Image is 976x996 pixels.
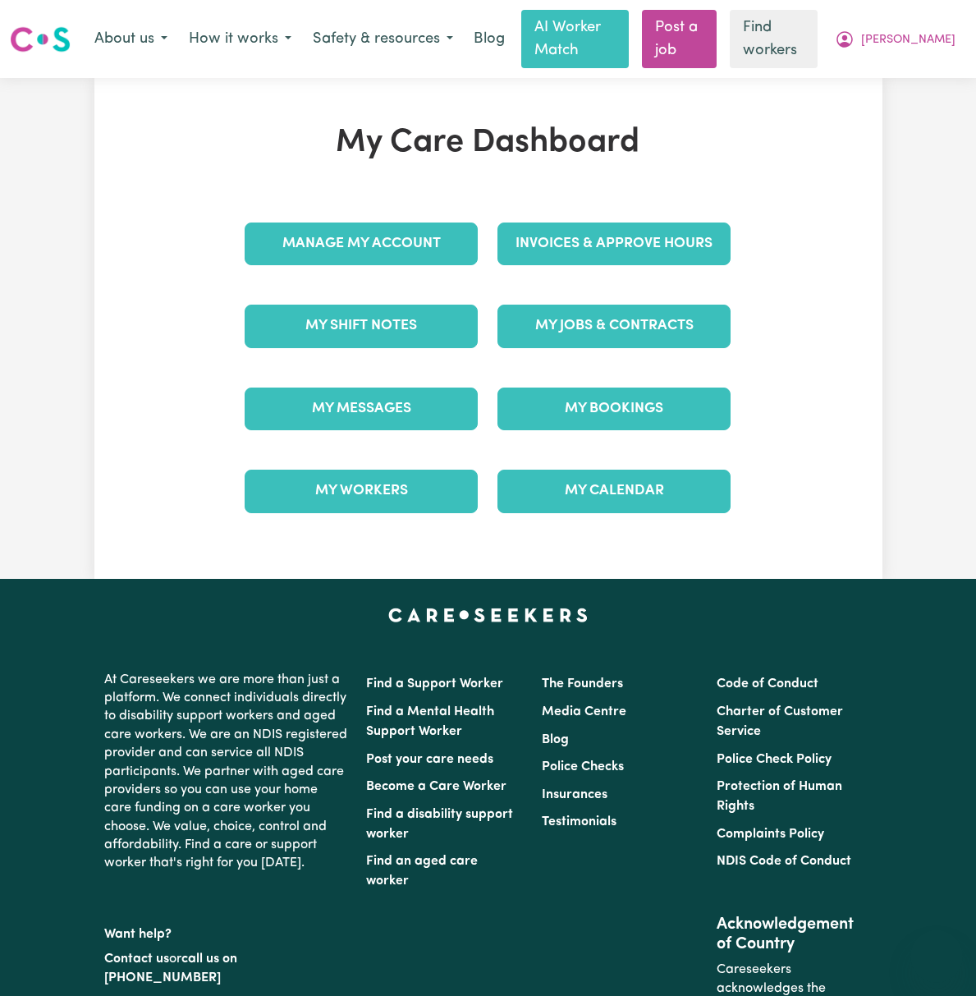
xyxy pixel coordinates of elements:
[366,780,506,793] a: Become a Care Worker
[717,677,818,691] a: Code of Conduct
[104,952,237,984] a: call us on [PHONE_NUMBER]
[542,733,569,746] a: Blog
[388,608,588,622] a: Careseekers home page
[464,21,515,57] a: Blog
[245,305,478,347] a: My Shift Notes
[366,705,494,738] a: Find a Mental Health Support Worker
[521,10,629,68] a: AI Worker Match
[824,22,966,57] button: My Account
[861,31,955,49] span: [PERSON_NAME]
[910,930,963,983] iframe: Button to launch messaging window
[542,760,624,773] a: Police Checks
[542,788,607,801] a: Insurances
[245,223,478,265] a: Manage My Account
[235,124,740,163] h1: My Care Dashboard
[302,22,464,57] button: Safety & resources
[497,388,731,430] a: My Bookings
[642,10,717,68] a: Post a job
[497,305,731,347] a: My Jobs & Contracts
[104,664,347,879] p: At Careseekers we are more than just a platform. We connect individuals directly to disability su...
[366,677,503,691] a: Find a Support Worker
[104,943,347,994] p: or
[104,952,169,966] a: Contact us
[245,470,478,512] a: My Workers
[84,22,178,57] button: About us
[497,223,731,265] a: Invoices & Approve Hours
[717,855,851,868] a: NDIS Code of Conduct
[366,808,513,841] a: Find a disability support worker
[717,915,872,954] h2: Acknowledgement of Country
[366,855,478,888] a: Find an aged care worker
[104,919,347,943] p: Want help?
[10,21,71,58] a: Careseekers logo
[717,705,843,738] a: Charter of Customer Service
[730,10,818,68] a: Find workers
[542,815,616,828] a: Testimonials
[717,828,824,841] a: Complaints Policy
[542,677,623,691] a: The Founders
[497,470,731,512] a: My Calendar
[178,22,302,57] button: How it works
[717,780,842,813] a: Protection of Human Rights
[717,753,832,766] a: Police Check Policy
[245,388,478,430] a: My Messages
[10,25,71,54] img: Careseekers logo
[366,753,493,766] a: Post your care needs
[542,705,626,718] a: Media Centre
